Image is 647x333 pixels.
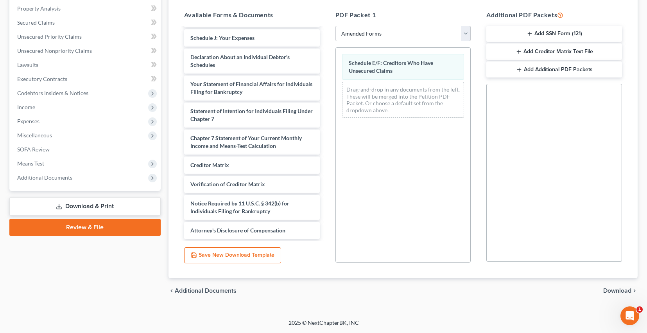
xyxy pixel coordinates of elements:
[190,54,290,68] span: Declaration About an Individual Debtor's Schedules
[17,174,72,181] span: Additional Documents
[17,90,88,96] span: Codebtors Insiders & Notices
[17,160,44,167] span: Means Test
[101,319,547,333] div: 2025 © NextChapterBK, INC
[342,82,464,118] div: Drag-and-drop in any documents from the left. These will be merged into the Petition PDF Packet. ...
[17,33,82,40] span: Unsecured Priority Claims
[11,16,161,30] a: Secured Claims
[17,146,50,153] span: SOFA Review
[636,306,643,313] span: 1
[17,47,92,54] span: Unsecured Nonpriority Claims
[190,81,312,95] span: Your Statement of Financial Affairs for Individuals Filing for Bankruptcy
[17,5,61,12] span: Property Analysis
[190,108,313,122] span: Statement of Intention for Individuals Filing Under Chapter 7
[486,10,622,20] h5: Additional PDF Packets
[11,2,161,16] a: Property Analysis
[17,104,35,110] span: Income
[9,219,161,236] a: Review & File
[184,10,320,20] h5: Available Forms & Documents
[190,135,302,149] span: Chapter 7 Statement of Your Current Monthly Income and Means-Test Calculation
[190,227,285,234] span: Attorney's Disclosure of Compensation
[190,200,289,214] span: Notice Required by 11 U.S.C. § 342(b) for Individuals Filing for Bankruptcy
[335,10,471,20] h5: PDF Packet 1
[17,118,39,124] span: Expenses
[11,72,161,86] a: Executory Contracts
[603,288,638,294] button: Download chevron_right
[17,76,67,82] span: Executory Contracts
[11,58,161,72] a: Lawsuits
[190,34,254,41] span: Schedule J: Your Expenses
[11,44,161,58] a: Unsecured Nonpriority Claims
[17,61,38,68] span: Lawsuits
[17,19,55,26] span: Secured Claims
[190,162,229,168] span: Creditor Matrix
[168,288,175,294] i: chevron_left
[190,181,265,187] span: Verification of Creditor Matrix
[349,59,433,74] span: Schedule E/F: Creditors Who Have Unsecured Claims
[11,30,161,44] a: Unsecured Priority Claims
[17,132,52,139] span: Miscellaneous
[184,247,281,264] button: Save New Download Template
[486,26,622,42] button: Add SSN Form (121)
[175,288,237,294] span: Additional Documents
[486,43,622,60] button: Add Creditor Matrix Text File
[9,197,161,216] a: Download & Print
[168,288,237,294] a: chevron_left Additional Documents
[620,306,639,325] iframe: Intercom live chat
[631,288,638,294] i: chevron_right
[486,61,622,78] button: Add Additional PDF Packets
[11,142,161,157] a: SOFA Review
[603,288,631,294] span: Download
